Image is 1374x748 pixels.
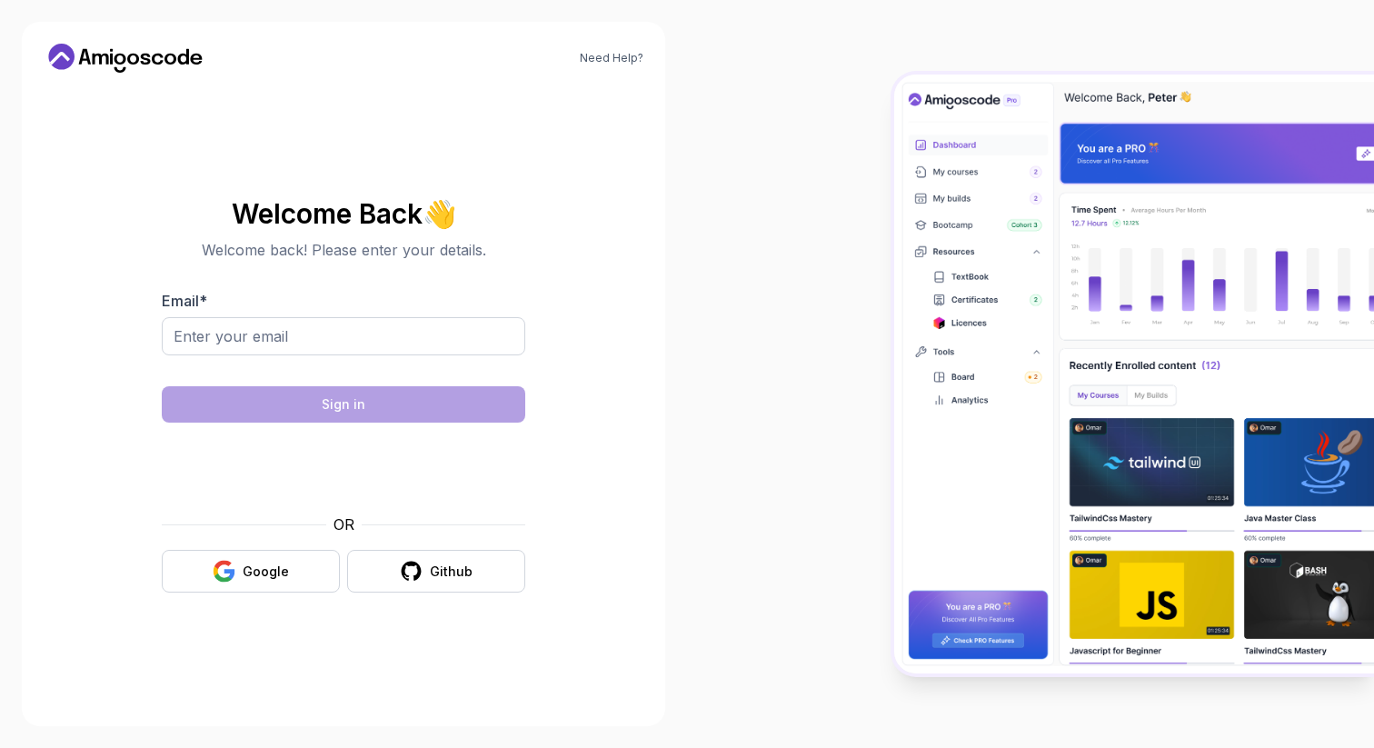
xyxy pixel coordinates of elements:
div: Google [243,563,289,581]
button: Sign in [162,386,525,423]
p: OR [334,514,354,535]
p: Welcome back! Please enter your details. [162,239,525,261]
label: Email * [162,292,207,310]
input: Enter your email [162,317,525,355]
button: Github [347,550,525,593]
h2: Welcome Back [162,199,525,228]
a: Home link [44,44,207,73]
span: 👋 [420,195,459,231]
iframe: Widget containing checkbox for hCaptcha security challenge [206,434,481,503]
button: Google [162,550,340,593]
div: Github [430,563,473,581]
a: Need Help? [580,51,643,65]
img: Amigoscode Dashboard [894,75,1374,673]
div: Sign in [322,395,365,414]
